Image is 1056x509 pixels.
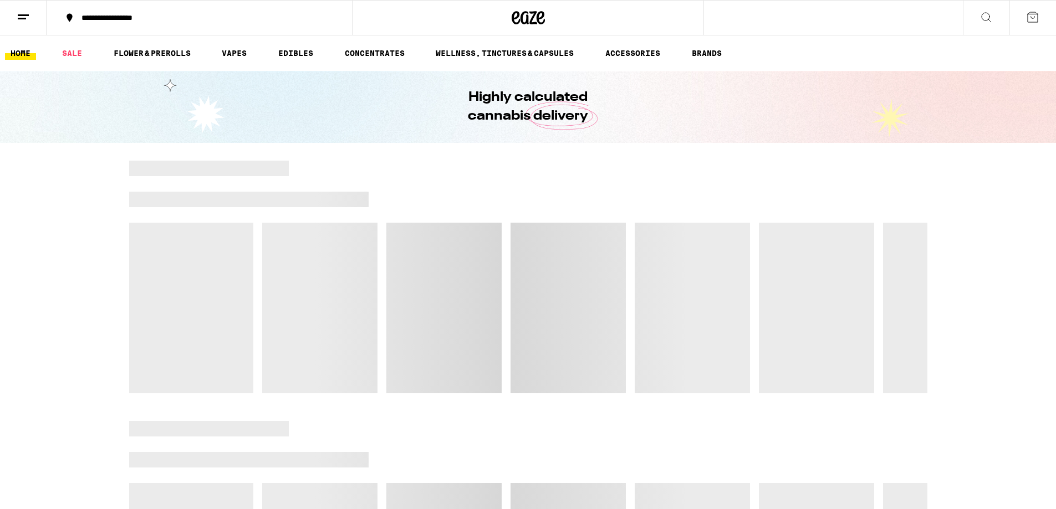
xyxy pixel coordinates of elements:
a: EDIBLES [273,47,319,60]
a: WELLNESS, TINCTURES & CAPSULES [430,47,579,60]
a: CONCENTRATES [339,47,410,60]
a: HOME [5,47,36,60]
h1: Highly calculated cannabis delivery [437,88,620,126]
a: BRANDS [686,47,727,60]
a: ACCESSORIES [600,47,666,60]
a: VAPES [216,47,252,60]
a: SALE [57,47,88,60]
a: FLOWER & PREROLLS [108,47,196,60]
